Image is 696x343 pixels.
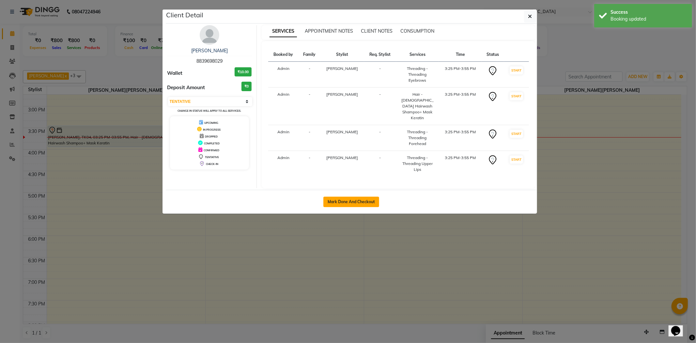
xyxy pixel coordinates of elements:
[196,58,223,64] span: 8839698029
[166,10,204,20] h5: Client Detail
[277,155,289,160] font: Admin
[327,129,358,134] font: [PERSON_NAME]
[191,48,228,54] a: [PERSON_NAME]
[277,92,289,97] font: Admin
[167,70,183,76] font: Wallet
[510,155,523,164] button: START
[309,92,310,97] font: -
[241,82,252,91] h3: ₹0
[206,162,218,166] font: CHECK-IN
[298,62,320,88] td: -
[445,155,476,160] font: 3:25 PM-3:55 PM
[487,52,499,57] font: Status
[410,52,425,57] font: Services
[327,155,358,160] font: [PERSON_NAME]
[268,62,298,88] td: Admin
[204,149,219,152] font: CONFIRMED
[203,128,221,131] span: IN PROGRESS
[361,28,393,34] span: CLIENT NOTES
[204,142,220,145] span: COMPLETED
[205,155,219,159] font: TENTATIVE
[400,155,435,172] div: Threading - Threading Upper Lips
[611,9,687,16] div: Success
[439,48,482,62] th: Time
[327,92,358,97] font: [PERSON_NAME]
[510,92,523,100] button: START
[379,129,381,134] font: -
[445,92,476,97] font: 3:25 PM-3:55 PM
[309,155,310,160] font: -
[379,92,381,97] font: -
[400,28,434,34] span: CONSUMPTION
[205,135,218,138] font: DROPPED
[379,155,381,160] font: -
[178,109,241,112] small: Change in status will apply to all services.
[268,48,298,62] th: Booked by
[445,66,476,71] font: 3:25 PM-3:55 PM
[305,28,353,34] span: APPOINTMENT NOTES
[669,317,689,336] iframe: chat widget
[379,66,381,71] font: -
[511,157,521,162] font: START
[323,197,379,207] button: Mark Done And Checkout
[336,52,348,57] font: Stylist
[238,70,249,74] font: ₹10.00
[204,121,218,124] font: UPCOMING
[277,129,289,134] font: Admin
[445,129,476,134] font: 3:25 PM-3:55 PM
[298,48,320,62] th: Family
[327,66,358,71] font: [PERSON_NAME]
[511,132,521,136] font: START
[400,66,435,83] div: Threading - Threading Eyebrows
[510,66,523,74] button: START
[510,130,523,138] button: START
[511,94,521,98] font: START
[611,9,628,15] font: Success
[364,48,396,62] th: Req. Stylist
[611,16,687,23] div: Booking updated
[400,129,435,147] div: Threading - Threading Forehead
[167,84,205,91] span: Deposit Amount
[400,91,435,121] div: Hair - [DEMOGRAPHIC_DATA] Hairwash Shampoo+ Mask Keratin
[270,25,297,37] span: SERVICES
[200,25,219,45] img: avatar
[309,129,310,134] font: -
